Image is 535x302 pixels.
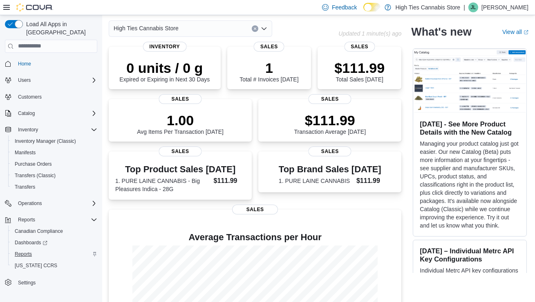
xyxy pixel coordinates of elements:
p: Managing your product catalog just got easier. Our new Catalog (Beta) puts more information at yo... [420,140,520,230]
button: Inventory Manager (Classic) [8,135,101,147]
span: Reports [15,215,97,225]
input: Dark Mode [363,3,381,11]
button: Open list of options [261,25,267,32]
a: Manifests [11,148,39,158]
span: Inventory [15,125,97,135]
p: 1.00 [137,112,224,128]
span: Transfers (Classic) [15,172,56,179]
span: [US_STATE] CCRS [15,262,57,269]
a: Settings [15,278,39,288]
div: Expired or Expiring in Next 30 Days [119,60,210,83]
span: Feedback [332,3,357,11]
a: [US_STATE] CCRS [11,261,60,270]
dt: 1. PURE LAINE CANNABIS - Big Pleasures Indica - 28G [115,177,210,193]
span: Reports [11,249,97,259]
span: Sales [344,42,375,52]
a: Inventory Manager (Classic) [11,136,79,146]
p: 1 [240,60,298,76]
button: Users [15,75,34,85]
span: Settings [18,279,36,286]
h3: Top Brand Sales [DATE] [279,165,381,174]
h3: [DATE] – Individual Metrc API Key Configurations [420,247,520,263]
a: Transfers (Classic) [11,171,59,180]
span: Home [18,61,31,67]
span: Manifests [11,148,97,158]
button: Transfers (Classic) [8,170,101,181]
button: Settings [2,276,101,288]
span: Users [18,77,31,83]
span: Customers [18,94,42,100]
svg: External link [524,30,528,35]
span: Sales [159,146,202,156]
a: Home [15,59,34,69]
button: Home [2,58,101,70]
p: High Ties Cannabis Store [395,2,460,12]
span: Sales [159,94,202,104]
dt: 1. PURE LAINE CANNABIS [279,177,353,185]
span: Dashboards [11,238,97,248]
button: Reports [8,248,101,260]
button: Customers [2,91,101,103]
div: Total Sales [DATE] [334,60,385,83]
button: Catalog [15,108,38,118]
button: Purchase Orders [8,158,101,170]
span: Inventory [18,126,38,133]
span: Washington CCRS [11,261,97,270]
div: John Levac [468,2,478,12]
span: Canadian Compliance [15,228,63,234]
span: Dark Mode [363,11,364,12]
span: Dashboards [15,239,47,246]
span: High Ties Cannabis Store [114,23,179,33]
h4: Average Transactions per Hour [115,232,395,242]
p: Individual Metrc API key configurations are now available for all Metrc states. For instructions ... [420,266,520,299]
span: Purchase Orders [15,161,52,167]
button: Catalog [2,108,101,119]
a: Customers [15,92,45,102]
span: Users [15,75,97,85]
span: Transfers [15,184,35,190]
a: Reports [11,249,35,259]
span: Inventory Manager (Classic) [11,136,97,146]
button: Transfers [8,181,101,193]
button: Manifests [8,147,101,158]
p: $111.99 [294,112,366,128]
dd: $111.99 [356,176,381,186]
h3: Top Product Sales [DATE] [115,165,245,174]
p: Updated 1 minute(s) ago [338,30,401,37]
span: Manifests [15,149,36,156]
div: Avg Items Per Transaction [DATE] [137,112,224,135]
a: Purchase Orders [11,159,55,169]
span: Load All Apps in [GEOGRAPHIC_DATA] [23,20,97,36]
span: Catalog [18,110,35,117]
span: Settings [15,277,97,287]
p: | [463,2,465,12]
p: [PERSON_NAME] [481,2,528,12]
span: Catalog [15,108,97,118]
span: JL [471,2,476,12]
button: Inventory [2,124,101,135]
span: Sales [232,205,278,214]
span: Reports [18,216,35,223]
button: Operations [15,198,45,208]
img: Cova [16,3,53,11]
span: Sales [254,42,284,52]
a: View allExternal link [502,29,528,35]
a: Transfers [11,182,38,192]
dd: $111.99 [214,176,246,186]
h3: [DATE] - See More Product Details with the New Catalog [420,120,520,136]
span: Purchase Orders [11,159,97,169]
p: $111.99 [334,60,385,76]
button: Inventory [15,125,41,135]
span: Operations [18,200,42,207]
span: Sales [309,146,351,156]
span: Reports [15,251,32,257]
a: Dashboards [8,237,101,248]
span: Transfers [11,182,97,192]
span: Customers [15,92,97,102]
button: Canadian Compliance [8,225,101,237]
span: Inventory Manager (Classic) [15,138,76,144]
div: Total # Invoices [DATE] [240,60,298,83]
button: [US_STATE] CCRS [8,260,101,271]
button: Reports [2,214,101,225]
span: Sales [309,94,351,104]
